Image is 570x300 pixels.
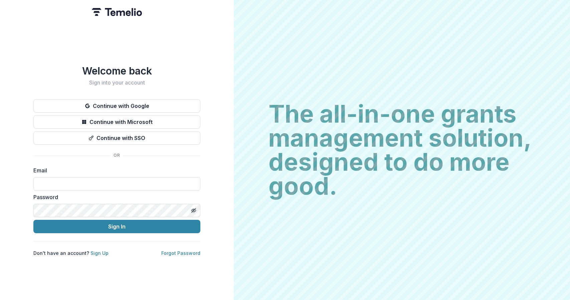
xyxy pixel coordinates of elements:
[33,115,200,129] button: Continue with Microsoft
[33,220,200,233] button: Sign In
[188,205,199,216] button: Toggle password visibility
[161,250,200,256] a: Forgot Password
[90,250,109,256] a: Sign Up
[92,8,142,16] img: Temelio
[33,193,196,201] label: Password
[33,166,196,174] label: Email
[33,131,200,145] button: Continue with SSO
[33,65,200,77] h1: Welcome back
[33,99,200,113] button: Continue with Google
[33,250,109,257] p: Don't have an account?
[33,80,200,86] h2: Sign into your account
